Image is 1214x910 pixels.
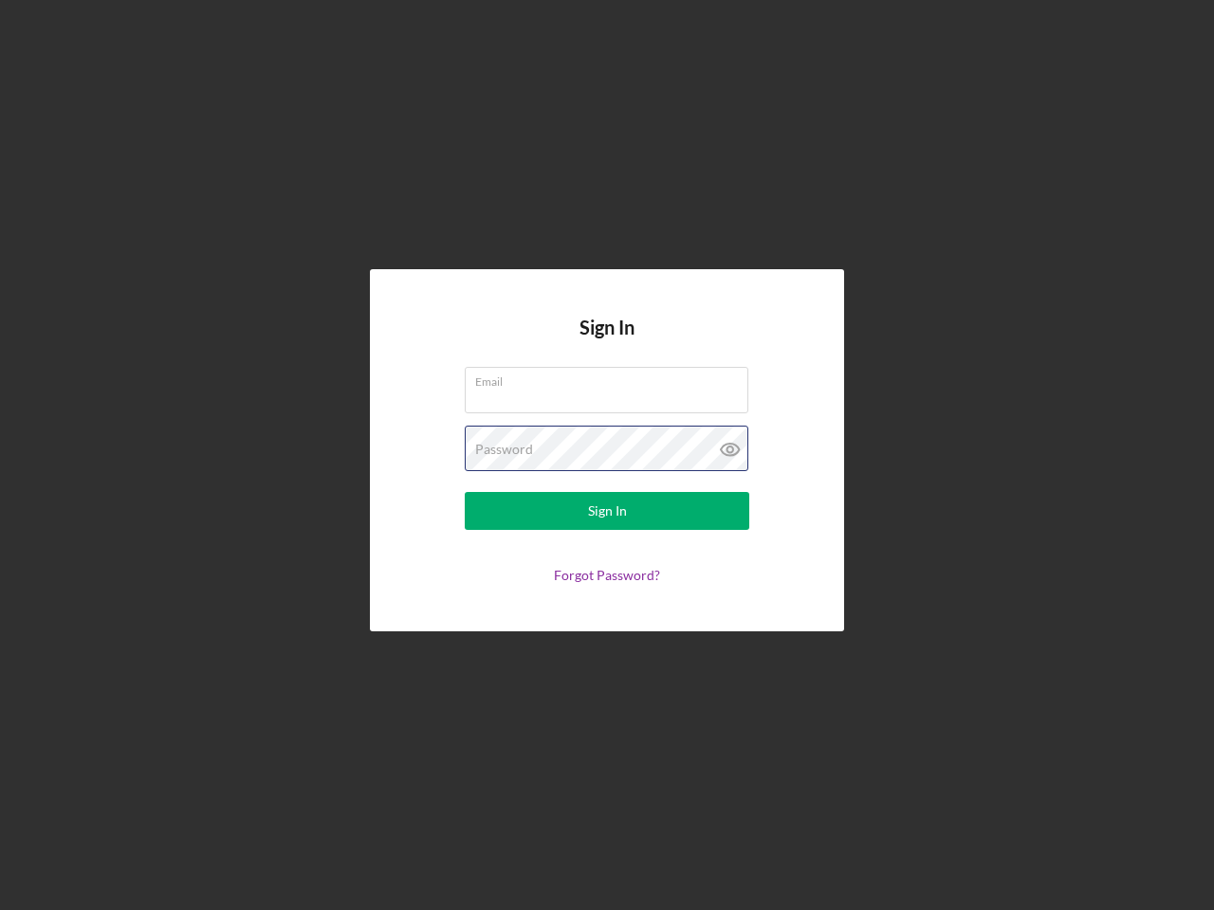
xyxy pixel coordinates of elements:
[465,492,749,530] button: Sign In
[579,317,635,367] h4: Sign In
[554,567,660,583] a: Forgot Password?
[475,442,533,457] label: Password
[588,492,627,530] div: Sign In
[475,368,748,389] label: Email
